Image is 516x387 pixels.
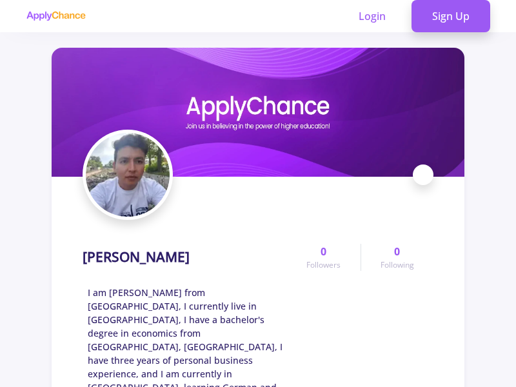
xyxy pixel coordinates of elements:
a: 0Following [361,244,433,271]
span: 0 [321,244,326,259]
span: Following [381,259,414,271]
img: applychance logo text only [26,11,86,21]
a: 0Followers [287,244,360,271]
img: ali baqeriavatar [86,133,170,217]
img: ali baqericover image [52,48,464,177]
span: Followers [306,259,341,271]
span: 0 [394,244,400,259]
h1: [PERSON_NAME] [83,249,190,265]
